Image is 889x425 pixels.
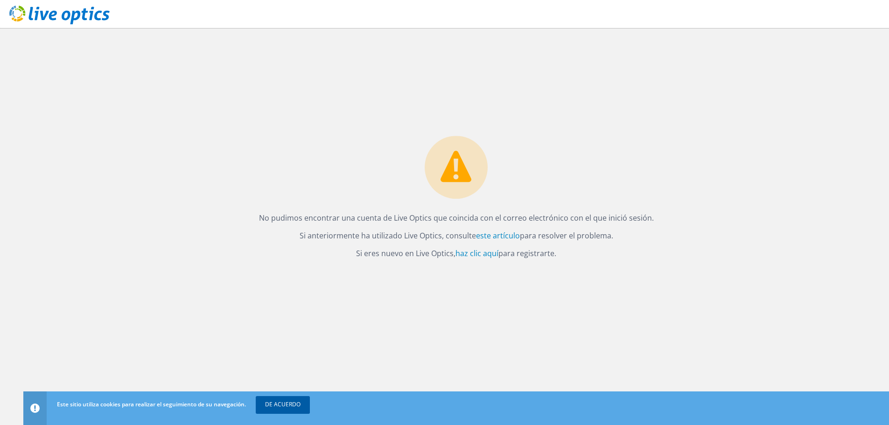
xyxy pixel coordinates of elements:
font: para registrarte. [498,248,556,258]
a: haz clic aquí [455,248,498,258]
font: No pudimos encontrar una cuenta de Live Optics que coincida con el correo electrónico con el que ... [259,213,654,223]
font: para resolver el problema. [520,230,613,241]
a: este artículo [476,230,520,241]
font: Este sitio utiliza cookies para realizar el seguimiento de su navegación. [57,400,246,408]
a: DE ACUERDO [256,396,310,413]
font: Si anteriormente ha utilizado Live Optics, consulte [300,230,476,241]
font: Si eres nuevo en Live Optics, [356,248,455,258]
font: DE ACUERDO [265,400,301,408]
